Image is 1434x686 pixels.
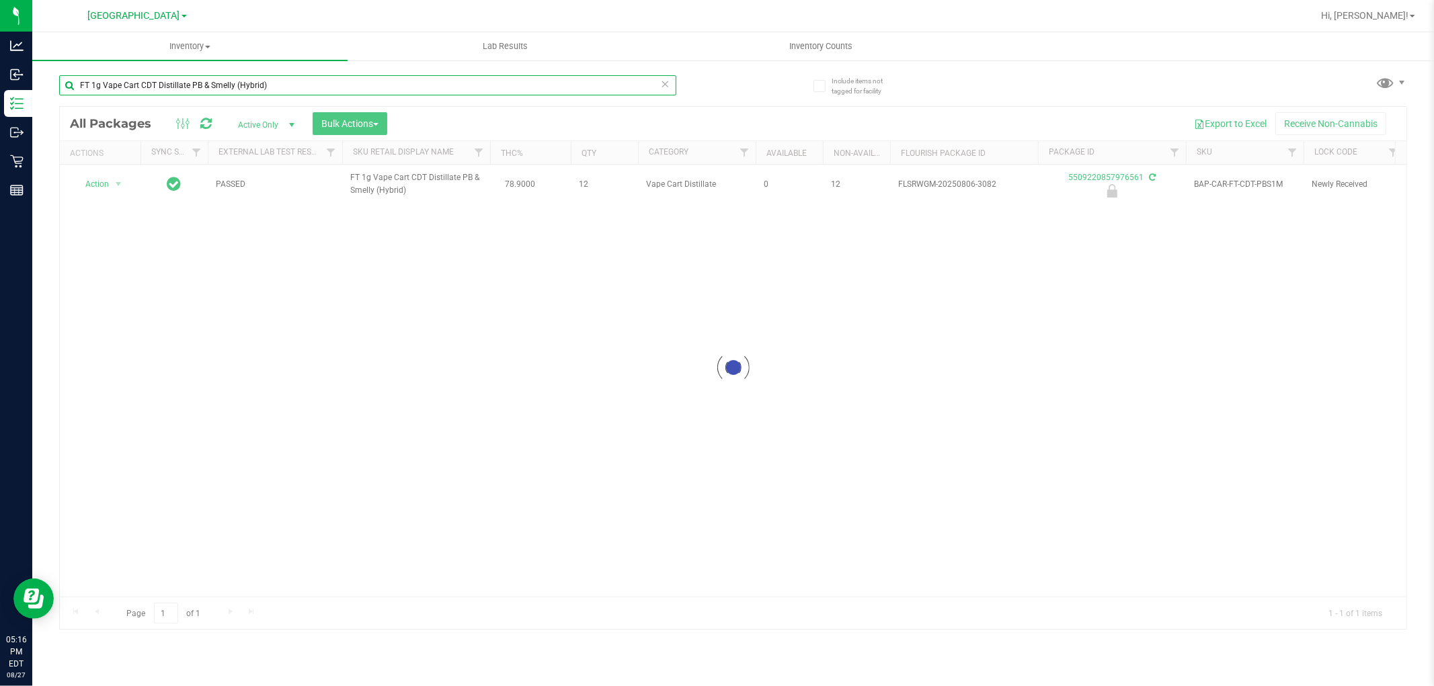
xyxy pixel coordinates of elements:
[10,68,24,81] inline-svg: Inbound
[1321,10,1408,21] span: Hi, [PERSON_NAME]!
[10,183,24,197] inline-svg: Reports
[661,75,670,93] span: Clear
[10,97,24,110] inline-svg: Inventory
[6,670,26,680] p: 08/27
[10,126,24,139] inline-svg: Outbound
[10,39,24,52] inline-svg: Analytics
[771,40,871,52] span: Inventory Counts
[13,578,54,619] iframe: Resource center
[32,32,348,60] a: Inventory
[663,32,978,60] a: Inventory Counts
[832,76,899,96] span: Include items not tagged for facility
[32,40,348,52] span: Inventory
[59,75,676,95] input: Search Package ID, Item Name, SKU, Lot or Part Number...
[348,32,663,60] a: Lab Results
[10,155,24,168] inline-svg: Retail
[6,634,26,670] p: 05:16 PM EDT
[88,10,180,22] span: [GEOGRAPHIC_DATA]
[465,40,546,52] span: Lab Results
